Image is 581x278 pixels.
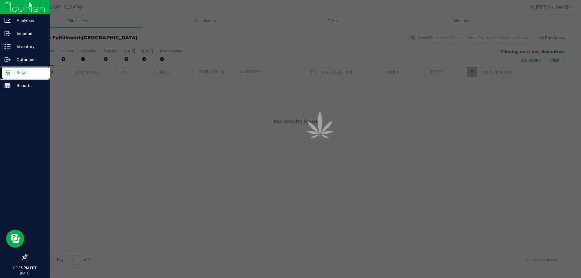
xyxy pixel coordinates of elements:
[5,83,11,89] inline-svg: Reports
[3,265,47,271] p: 03:35 PM EDT
[5,18,11,24] inline-svg: Analytics
[11,43,47,50] p: Inventory
[3,271,47,275] p: [DATE]
[5,31,11,37] inline-svg: Inbound
[6,230,24,248] iframe: Resource center
[11,69,47,76] p: Retail
[11,30,47,37] p: Inbound
[5,44,11,50] inline-svg: Inventory
[5,70,11,76] inline-svg: Retail
[5,57,11,63] inline-svg: Outbound
[11,56,47,63] p: Outbound
[11,17,47,24] p: Analytics
[11,82,47,89] p: Reports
